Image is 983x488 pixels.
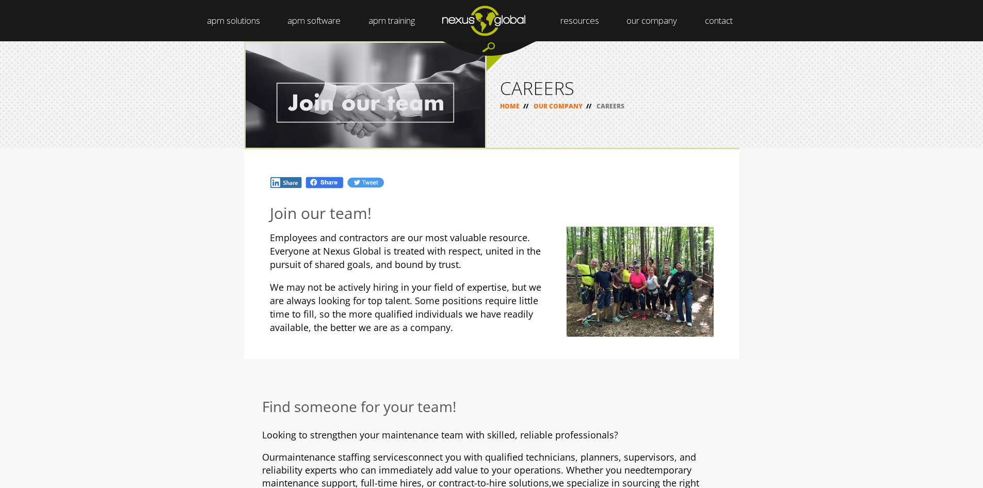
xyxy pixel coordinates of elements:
[534,102,583,111] a: OUR COMPANY
[270,202,372,224] span: Join our team!
[279,451,335,463] span: maintenance
[262,429,721,442] p: Looking to strengthen your maintenance team with skilled, reliable professionals?
[500,79,726,97] h1: CAREERS
[583,102,595,111] span: //
[567,227,714,337] img: zip_line
[520,102,532,111] span: //
[305,176,344,189] img: Fb.png
[347,177,384,188] img: Tw.jpg
[270,177,303,188] img: In.jpg
[270,231,714,271] p: Employees and contractors are our most valuable resource. Everyone at Nexus Global is treated wit...
[270,280,714,334] p: We may not be actively hiring in your field of expertise, but we are always looking for top talen...
[262,398,721,416] h3: Find someone for your team!
[338,451,408,463] span: staffing services
[500,102,520,111] a: HOME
